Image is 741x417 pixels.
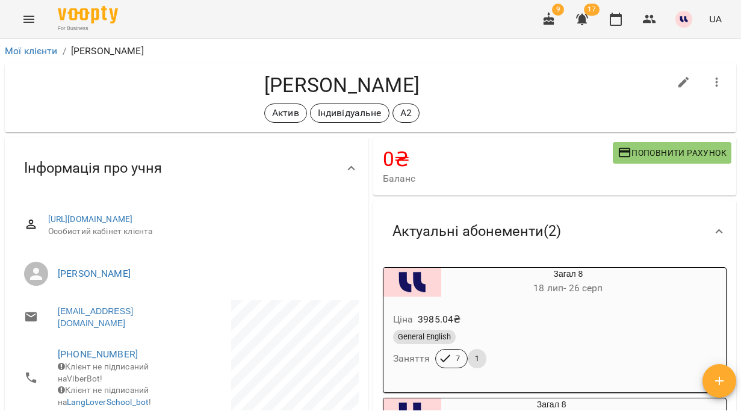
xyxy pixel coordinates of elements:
[533,282,603,294] span: 18 лип - 26 серп
[618,146,727,160] span: Поповнити рахунок
[418,312,460,327] p: 3985.04 ₴
[14,73,669,97] h4: [PERSON_NAME]
[264,103,307,123] div: Актив
[310,103,389,123] div: Індивідуальне
[318,106,382,120] p: Індивідуальне
[63,44,66,58] li: /
[58,6,118,23] img: Voopty Logo
[58,268,131,279] a: [PERSON_NAME]
[373,200,737,262] div: Актуальні абонементи(2)
[393,332,456,342] span: General English
[468,353,486,364] span: 1
[5,44,736,58] nav: breadcrumb
[552,4,564,16] span: 9
[383,268,441,297] div: Загал 8
[58,348,138,360] a: [PHONE_NUMBER]
[58,25,118,32] span: For Business
[67,397,149,407] a: LangLoverSchool_bot
[709,13,722,25] span: UA
[58,305,175,329] a: [EMAIL_ADDRESS][DOMAIN_NAME]
[48,226,349,238] span: Особистий кабінет клієнта
[24,159,162,178] span: Інформація про учня
[613,142,731,164] button: Поповнити рахунок
[704,8,727,30] button: UA
[5,45,58,57] a: Мої клієнти
[58,385,151,407] span: Клієнт не підписаний на !
[48,214,133,224] a: [URL][DOMAIN_NAME]
[383,268,696,383] button: Загал 818 лип- 26 серпЦіна3985.04₴General EnglishЗаняття71
[400,106,412,120] p: А2
[448,353,467,364] span: 7
[14,5,43,34] button: Menu
[675,11,692,28] img: 1255ca683a57242d3abe33992970777d.jpg
[272,106,299,120] p: Актив
[383,147,613,171] h4: 0 ₴
[5,137,368,199] div: Інформація про учня
[58,362,149,383] span: Клієнт не підписаний на ViberBot!
[392,222,561,241] span: Актуальні абонементи ( 2 )
[392,103,420,123] div: А2
[393,350,430,367] h6: Заняття
[441,268,696,297] div: Загал 8
[71,44,144,58] p: [PERSON_NAME]
[584,4,600,16] span: 17
[393,311,414,328] h6: Ціна
[383,171,613,186] span: Баланс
